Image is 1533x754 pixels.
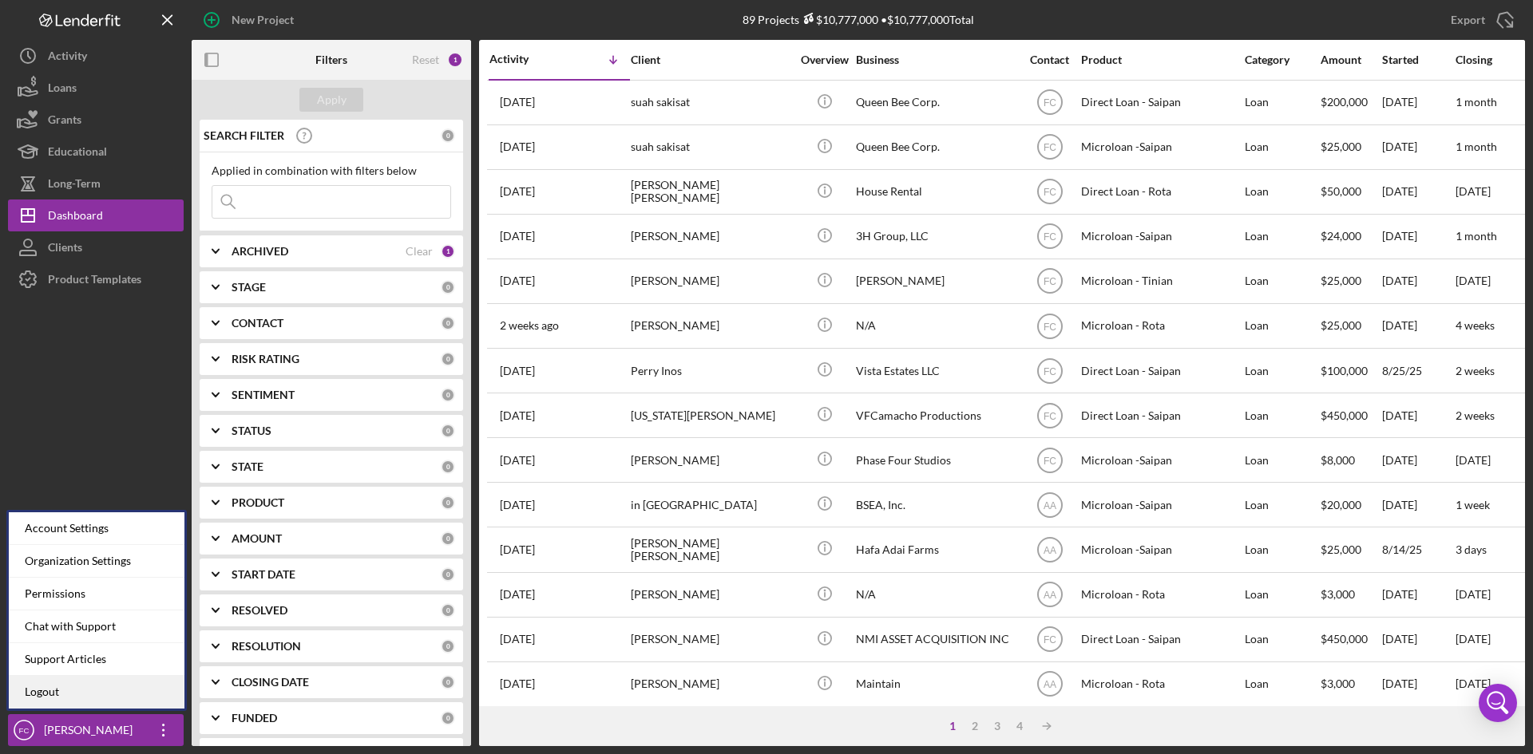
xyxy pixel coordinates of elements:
[1321,498,1361,511] span: $20,000
[1382,484,1454,526] div: [DATE]
[631,618,790,661] div: [PERSON_NAME]
[232,389,295,401] b: SENTIMENT
[1081,53,1241,66] div: Product
[212,164,451,177] div: Applied in combination with filters below
[232,460,263,473] b: STATE
[1044,187,1056,198] text: FC
[856,126,1016,168] div: Queen Bee Corp.
[500,96,535,109] time: 2025-09-24 04:02
[500,274,535,287] time: 2025-09-17 03:22
[631,305,790,347] div: [PERSON_NAME]
[1456,140,1497,153] time: 1 month
[1321,453,1355,467] span: $8,000
[1451,4,1485,36] div: Export
[317,88,347,112] div: Apply
[1044,634,1056,645] text: FC
[441,531,455,546] div: 0
[232,353,299,365] b: RISK RATING
[447,52,463,68] div: 1
[1382,574,1454,616] div: [DATE]
[500,588,535,601] time: 2025-08-10 23:09
[1456,274,1491,287] time: [DATE]
[964,720,986,732] div: 2
[1321,53,1380,66] div: Amount
[500,140,535,153] time: 2025-09-24 03:06
[500,185,535,198] time: 2025-09-17 09:58
[856,260,1016,302] div: [PERSON_NAME]
[1456,632,1491,645] time: [DATE]
[1456,409,1495,422] time: 2 weeks
[856,171,1016,213] div: House Rental
[631,260,790,302] div: [PERSON_NAME]
[1382,349,1454,392] div: 8/25/25
[500,499,535,511] time: 2025-08-18 10:03
[631,528,790,570] div: [PERSON_NAME] [PERSON_NAME]
[8,72,184,104] a: Loans
[1382,171,1454,213] div: [DATE]
[315,53,347,66] b: Filters
[1245,81,1319,124] div: Loan
[232,532,282,545] b: AMOUNT
[1382,305,1454,347] div: [DATE]
[1081,349,1241,392] div: Direct Loan - Saipan
[48,104,81,140] div: Grants
[1456,318,1495,332] time: 4 weeks
[192,4,310,36] button: New Project
[1382,528,1454,570] div: 8/14/25
[441,352,455,366] div: 0
[40,714,144,750] div: [PERSON_NAME]
[1044,365,1056,377] text: FC
[1479,684,1517,722] div: Open Intercom Messenger
[19,726,30,735] text: FC
[232,568,295,581] b: START DATE
[48,40,87,76] div: Activity
[856,215,1016,258] div: 3H Group, LLC
[631,53,790,66] div: Client
[1044,97,1056,109] text: FC
[441,244,455,259] div: 1
[1456,543,1487,556] time: 3 days
[1321,318,1361,332] span: $25,000
[232,676,309,689] b: CLOSING DATE
[856,574,1016,616] div: N/A
[441,639,455,653] div: 0
[1043,679,1056,690] text: AA
[1245,126,1319,168] div: Loan
[1081,484,1241,526] div: Microloan -Saipan
[1043,545,1056,556] text: AA
[48,136,107,172] div: Educational
[1081,81,1241,124] div: Direct Loan - Saipan
[1321,274,1361,287] span: $25,000
[441,128,455,143] div: 0
[1081,171,1241,213] div: Direct Loan - Rota
[9,610,184,643] div: Chat with Support
[631,171,790,213] div: [PERSON_NAME] [PERSON_NAME]
[8,168,184,199] a: Long-Term
[8,104,184,136] button: Grants
[1321,587,1355,601] span: $3,000
[856,349,1016,392] div: Vista Estates LLC
[1321,677,1355,690] span: $3,000
[204,129,284,142] b: SEARCH FILTER
[1456,184,1491,198] time: [DATE]
[1044,231,1056,243] text: FC
[1245,528,1319,570] div: Loan
[441,460,455,474] div: 0
[1081,618,1241,661] div: Direct Loan - Saipan
[1245,215,1319,258] div: Loan
[631,394,790,436] div: [US_STATE][PERSON_NAME]
[9,643,184,676] a: Support Articles
[1321,140,1361,153] span: $25,000
[1044,410,1056,421] text: FC
[1245,305,1319,347] div: Loan
[856,663,1016,705] div: Maintain
[1020,53,1079,66] div: Contact
[8,263,184,295] button: Product Templates
[232,281,266,294] b: STAGE
[856,394,1016,436] div: VFCamacho Productions
[441,280,455,294] div: 0
[1382,394,1454,436] div: [DATE]
[1382,260,1454,302] div: [DATE]
[48,263,141,299] div: Product Templates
